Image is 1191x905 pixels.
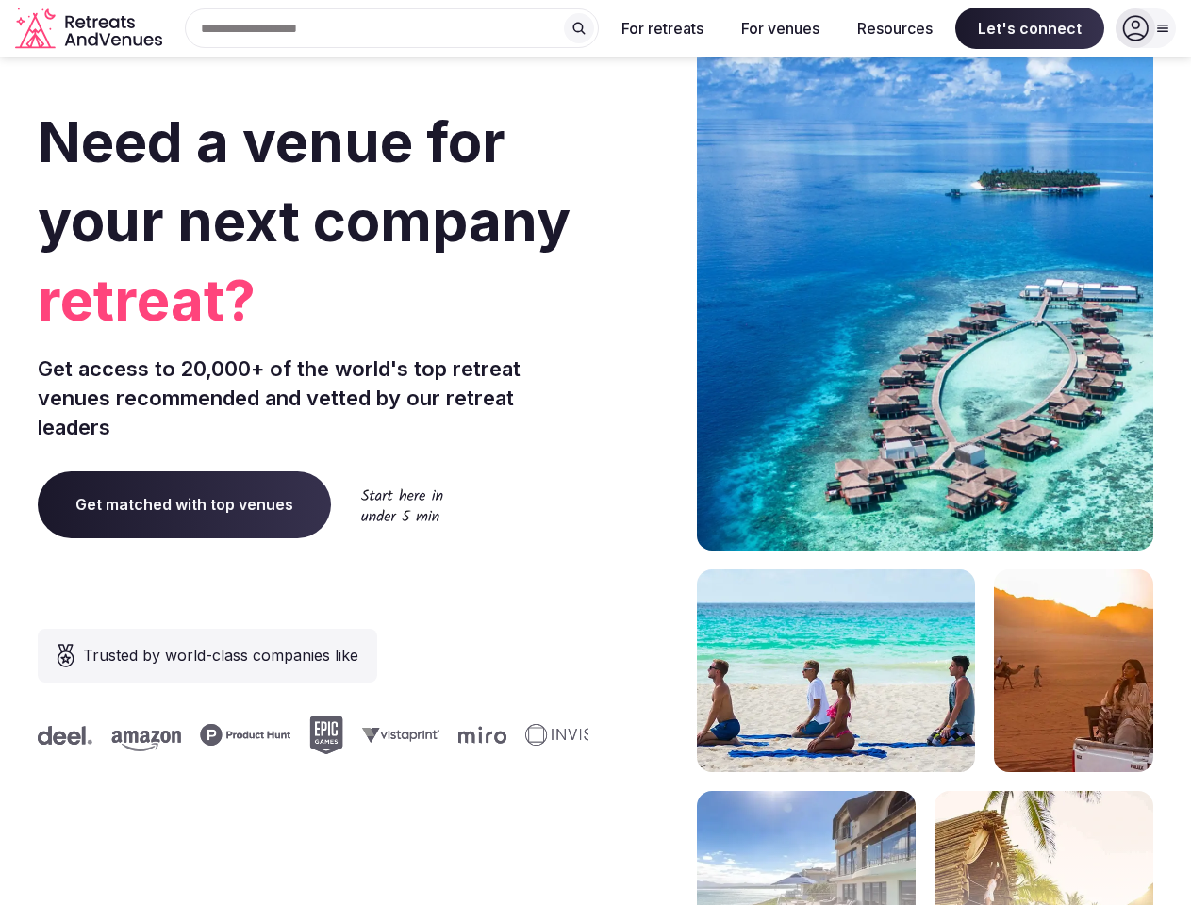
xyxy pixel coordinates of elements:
svg: Deel company logo [16,726,71,745]
button: For retreats [606,8,719,49]
span: Let's connect [955,8,1104,49]
img: woman sitting in back of truck with camels [994,569,1153,772]
span: Need a venue for your next company [38,107,571,255]
svg: Miro company logo [437,726,485,744]
span: retreat? [38,260,588,339]
svg: Invisible company logo [504,724,607,747]
img: Start here in under 5 min [361,488,443,521]
button: Resources [842,8,948,49]
p: Get access to 20,000+ of the world's top retreat venues recommended and vetted by our retreat lea... [38,354,588,441]
a: Get matched with top venues [38,471,331,537]
svg: Vistaprint company logo [340,727,418,743]
span: Trusted by world-class companies like [83,644,358,666]
svg: Epic Games company logo [288,716,322,754]
a: Visit the homepage [15,8,166,50]
svg: Retreats and Venues company logo [15,8,166,50]
img: yoga on tropical beach [697,569,975,772]
button: For venues [726,8,835,49]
